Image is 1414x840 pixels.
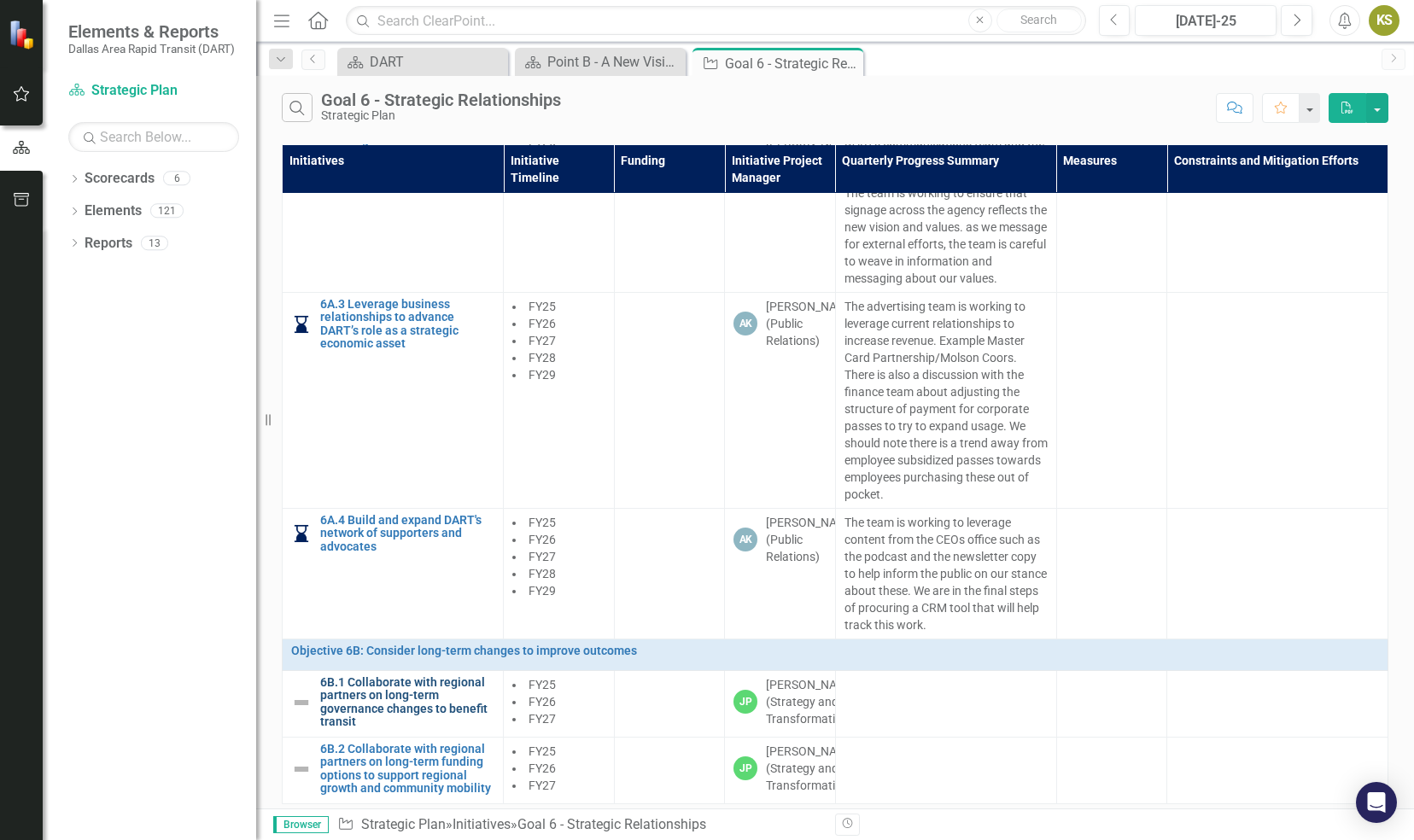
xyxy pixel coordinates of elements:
input: Search Below... [68,122,239,152]
span: FY26 [529,761,556,775]
a: Initiatives [453,816,511,832]
span: Browser [273,816,329,833]
span: FY26 [529,317,556,330]
span: FY28 [529,567,556,580]
div: 13 [141,236,168,250]
span: FY27 [529,779,556,792]
div: Goal 6 - Strategic Relationships [321,90,561,109]
span: FY29 [529,368,556,382]
button: [DATE]-25 [1135,5,1277,36]
a: 6B.1 Collaborate with regional partners on long-term governance changes to benefit transit [320,676,494,729]
span: FY29 [529,584,556,598]
p: DART's communications team and the HR teams are working to promote the I am DART and We Are DART ... [844,133,1048,287]
img: In Progress [291,523,312,544]
small: Dallas Area Rapid Transit (DART) [68,42,235,55]
a: Strategic Plan [361,816,446,832]
div: » » [337,815,822,835]
input: Search ClearPoint... [346,6,1085,36]
a: 6A.4 Build and expand DART's network of supporters and advocates [320,514,494,553]
img: In Progress [291,314,312,335]
a: DART [342,51,504,73]
div: DART [370,51,504,73]
div: 121 [150,204,184,219]
span: FY25 [529,516,556,529]
button: Search [996,9,1082,32]
span: Elements & Reports [68,21,235,42]
span: FY27 [529,334,556,347]
span: FY25 [529,300,556,313]
span: FY25 [529,744,556,758]
button: KS [1369,5,1399,36]
div: 6 [163,172,190,186]
div: [PERSON_NAME] (Public Relations) [766,298,857,349]
div: Goal 6 - Strategic Relationships [725,53,859,74]
div: Goal 6 - Strategic Relationships [517,816,706,832]
span: FY27 [529,550,556,563]
span: FY27 [529,712,556,726]
div: Open Intercom Messenger [1356,782,1397,823]
span: FY25 [529,678,556,691]
p: The team is working to leverage content from the CEOs office such as the podcast and the newslett... [844,514,1048,633]
a: Strategic Plan [68,81,239,101]
p: The advertising team is working to leverage current relationships to increase revenue. Example Ma... [844,298,1048,503]
img: Not Defined [291,759,312,779]
span: FY26 [529,695,556,709]
a: Objective 6B: Consider long-term changes to improve outcomes [291,645,1379,657]
a: 6A.3 Leverage business relationships to advance DART’s role as a strategic economic asset [320,298,494,351]
a: Point B - A New Vision for Mobility in [GEOGRAPHIC_DATA][US_STATE] [519,51,681,73]
span: Search [1020,13,1057,26]
div: AK [733,312,757,335]
a: Elements [85,201,142,221]
div: JP [733,756,757,780]
div: JP [733,690,757,714]
div: [PERSON_NAME] (Strategy and Transformation) [766,743,857,794]
div: AK [733,528,757,551]
a: Scorecards [85,169,155,189]
a: 6B.2 Collaborate with regional partners on long-term funding options to support regional growth a... [320,743,494,796]
img: Not Defined [291,692,312,713]
div: [PERSON_NAME] (Public Relations) [766,514,857,565]
div: [DATE]-25 [1141,11,1271,32]
div: Strategic Plan [321,109,561,122]
a: Reports [85,234,132,254]
span: FY26 [529,533,556,546]
img: ClearPoint Strategy [9,20,38,50]
span: FY28 [529,351,556,365]
div: [PERSON_NAME] (Strategy and Transformation) [766,676,857,727]
div: Point B - A New Vision for Mobility in [GEOGRAPHIC_DATA][US_STATE] [547,51,681,73]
